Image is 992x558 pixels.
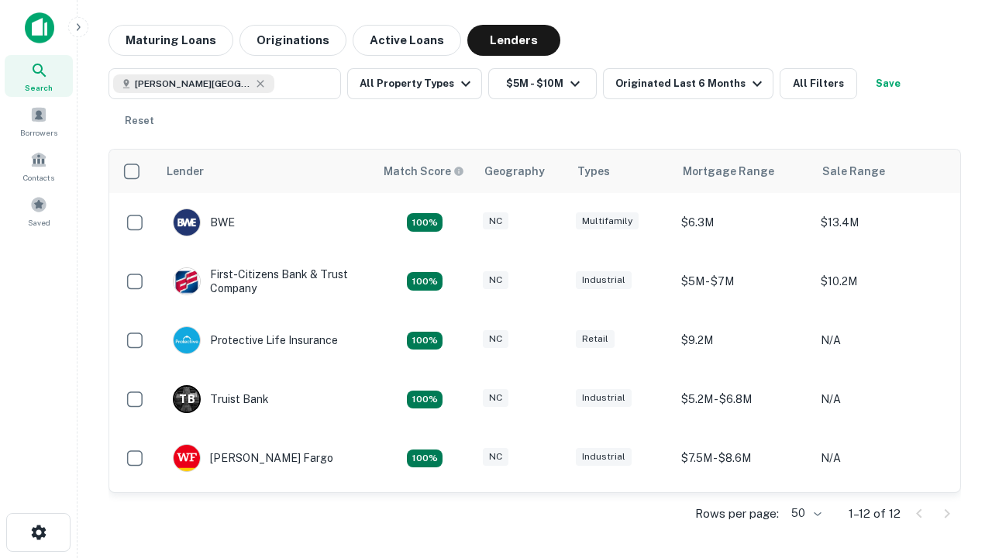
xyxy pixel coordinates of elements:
[407,391,443,409] div: Matching Properties: 3, hasApolloMatch: undefined
[673,252,813,311] td: $5M - $7M
[813,311,952,370] td: N/A
[483,330,508,348] div: NC
[483,389,508,407] div: NC
[695,505,779,523] p: Rows per page:
[615,74,766,93] div: Originated Last 6 Months
[780,68,857,99] button: All Filters
[384,163,461,180] h6: Match Score
[407,449,443,468] div: Matching Properties: 2, hasApolloMatch: undefined
[863,68,913,99] button: Save your search to get updates of matches that match your search criteria.
[813,487,952,546] td: N/A
[576,330,615,348] div: Retail
[23,171,54,184] span: Contacts
[577,162,610,181] div: Types
[576,212,639,230] div: Multifamily
[5,190,73,232] a: Saved
[135,77,251,91] span: [PERSON_NAME][GEOGRAPHIC_DATA], [GEOGRAPHIC_DATA]
[167,162,204,181] div: Lender
[353,25,461,56] button: Active Loans
[115,105,164,136] button: Reset
[173,267,359,295] div: First-citizens Bank & Trust Company
[20,126,57,139] span: Borrowers
[488,68,597,99] button: $5M - $10M
[483,212,508,230] div: NC
[25,12,54,43] img: capitalize-icon.png
[673,429,813,487] td: $7.5M - $8.6M
[576,389,632,407] div: Industrial
[173,326,338,354] div: Protective Life Insurance
[173,208,235,236] div: BWE
[25,81,53,94] span: Search
[157,150,374,193] th: Lender
[174,445,200,471] img: picture
[173,385,269,413] div: Truist Bank
[108,25,233,56] button: Maturing Loans
[407,272,443,291] div: Matching Properties: 2, hasApolloMatch: undefined
[483,448,508,466] div: NC
[347,68,482,99] button: All Property Types
[568,150,673,193] th: Types
[384,163,464,180] div: Capitalize uses an advanced AI algorithm to match your search with the best lender. The match sco...
[576,448,632,466] div: Industrial
[484,162,545,181] div: Geography
[174,327,200,353] img: picture
[179,391,195,408] p: T B
[673,370,813,429] td: $5.2M - $6.8M
[576,271,632,289] div: Industrial
[822,162,885,181] div: Sale Range
[239,25,346,56] button: Originations
[785,502,824,525] div: 50
[5,145,73,187] a: Contacts
[813,193,952,252] td: $13.4M
[813,429,952,487] td: N/A
[673,150,813,193] th: Mortgage Range
[483,271,508,289] div: NC
[849,505,901,523] p: 1–12 of 12
[407,332,443,350] div: Matching Properties: 2, hasApolloMatch: undefined
[813,370,952,429] td: N/A
[673,193,813,252] td: $6.3M
[475,150,568,193] th: Geography
[813,150,952,193] th: Sale Range
[5,100,73,142] a: Borrowers
[407,213,443,232] div: Matching Properties: 2, hasApolloMatch: undefined
[174,209,200,236] img: picture
[173,444,333,472] div: [PERSON_NAME] Fargo
[673,311,813,370] td: $9.2M
[5,55,73,97] a: Search
[603,68,773,99] button: Originated Last 6 Months
[467,25,560,56] button: Lenders
[374,150,475,193] th: Capitalize uses an advanced AI algorithm to match your search with the best lender. The match sco...
[28,216,50,229] span: Saved
[914,434,992,508] iframe: Chat Widget
[683,162,774,181] div: Mortgage Range
[174,268,200,294] img: picture
[673,487,813,546] td: $8.8M
[813,252,952,311] td: $10.2M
